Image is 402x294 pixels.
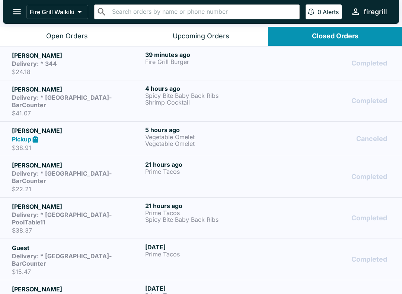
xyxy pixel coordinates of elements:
[312,32,358,41] div: Closed Orders
[12,68,142,76] p: $24.18
[7,2,26,21] button: open drawer
[12,94,112,109] strong: Delivery: * [GEOGRAPHIC_DATA]-BarCounter
[12,85,142,94] h5: [PERSON_NAME]
[12,135,31,143] strong: Pickup
[12,109,142,117] p: $41.07
[12,185,142,193] p: $22.21
[145,168,275,175] p: Prime Tacos
[145,216,275,223] p: Spicy Bite Baby Back Ribs
[145,58,275,65] p: Fire Grill Burger
[318,8,321,16] p: 0
[12,51,142,60] h5: [PERSON_NAME]
[145,99,275,106] p: Shrimp Cocktail
[12,211,112,226] strong: Delivery: * [GEOGRAPHIC_DATA]-PoolTable11
[145,285,275,292] h6: [DATE]
[145,140,275,147] p: Vegetable Omelet
[110,7,296,17] input: Search orders by name or phone number
[12,252,112,267] strong: Delivery: * [GEOGRAPHIC_DATA]-BarCounter
[12,126,142,135] h5: [PERSON_NAME]
[145,161,275,168] h6: 21 hours ago
[12,285,142,294] h5: [PERSON_NAME]
[145,92,275,99] p: Spicy Bite Baby Back Ribs
[12,268,142,275] p: $15.47
[12,144,142,151] p: $38.91
[12,227,142,234] p: $38.37
[323,8,339,16] p: Alerts
[145,51,275,58] h6: 39 minutes ago
[30,8,74,16] p: Fire Grill Waikiki
[12,202,142,211] h5: [PERSON_NAME]
[26,5,88,19] button: Fire Grill Waikiki
[145,134,275,140] p: Vegetable Omelet
[12,170,112,185] strong: Delivery: * [GEOGRAPHIC_DATA]-BarCounter
[12,161,142,170] h5: [PERSON_NAME]
[173,32,229,41] div: Upcoming Orders
[12,243,142,252] h5: Guest
[145,85,275,92] h6: 4 hours ago
[145,243,275,251] h6: [DATE]
[145,126,275,134] h6: 5 hours ago
[364,7,387,16] div: firegrill
[348,4,390,20] button: firegrill
[46,32,88,41] div: Open Orders
[145,251,275,258] p: Prime Tacos
[145,210,275,216] p: Prime Tacos
[12,60,57,67] strong: Delivery: * 344
[145,202,275,210] h6: 21 hours ago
